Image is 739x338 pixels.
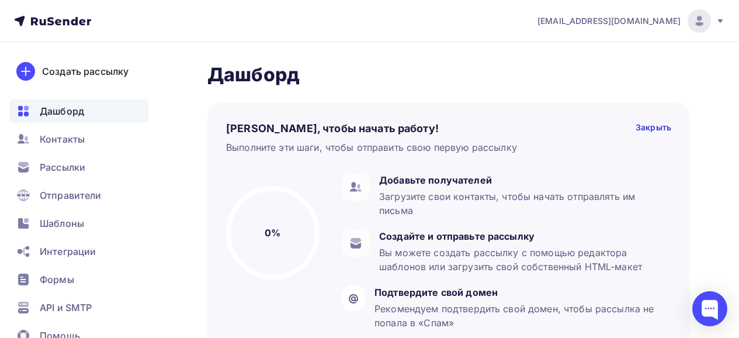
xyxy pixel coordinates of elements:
[374,285,665,299] div: Подтвердите свой домен
[9,184,148,207] a: Отправители
[9,268,148,291] a: Формы
[226,122,439,136] h4: [PERSON_NAME], чтобы начать работу!
[40,188,102,202] span: Отправители
[265,226,280,240] h5: 0%
[226,140,517,154] div: Выполните эти шаги, чтобы отправить свою первую рассылку
[207,63,690,87] h2: Дашборд
[537,15,681,27] span: [EMAIL_ADDRESS][DOMAIN_NAME]
[374,302,665,330] div: Рекомендуем подтвердить свой домен, чтобы рассылка не попала в «Спам»
[379,189,665,218] div: Загрузите свои контакты, чтобы начать отправлять им письма
[379,246,665,274] div: Вы можете создать рассылку с помощью редактора шаблонов или загрузить свой собственный HTML-макет
[40,244,96,258] span: Интеграции
[40,104,84,118] span: Дашборд
[9,156,148,179] a: Рассылки
[537,9,725,33] a: [EMAIL_ADDRESS][DOMAIN_NAME]
[42,64,129,78] div: Создать рассылку
[9,212,148,235] a: Шаблоны
[40,301,92,315] span: API и SMTP
[40,273,74,287] span: Формы
[379,173,665,187] div: Добавьте получателей
[40,160,85,174] span: Рассылки
[9,99,148,123] a: Дашборд
[40,216,84,230] span: Шаблоны
[379,229,665,243] div: Создайте и отправьте рассылку
[40,132,85,146] span: Контакты
[636,122,671,136] div: Закрыть
[9,127,148,151] a: Контакты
